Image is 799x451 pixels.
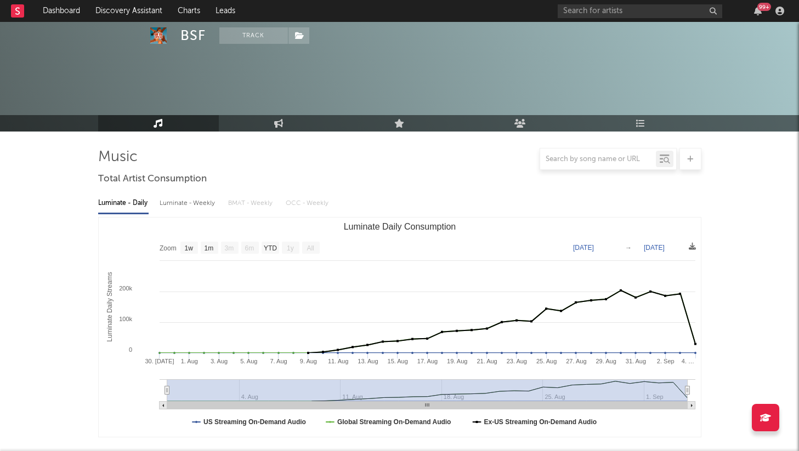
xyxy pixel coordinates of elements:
text: Luminate Daily Streams [105,272,113,341]
text: 11. Aug [328,358,348,364]
text: 7. Aug [270,358,287,364]
text: [DATE] [573,244,594,252]
text: 23. Aug [506,358,526,364]
div: Luminate - Daily [98,194,149,213]
text: [DATE] [644,244,665,252]
button: 99+ [754,7,762,15]
text: 5. Aug [240,358,257,364]
text: 1m [204,244,213,252]
text: 13. Aug [358,358,378,364]
text: 3m [224,244,234,252]
text: 17. Aug [417,358,437,364]
text: 1y [287,244,294,252]
text: → [625,244,632,252]
text: Global Streaming On-Demand Audio [337,418,451,426]
button: Track [219,27,288,44]
text: 6m [245,244,254,252]
text: YTD [263,244,276,252]
text: Ex-US Streaming On-Demand Audio [484,418,597,426]
div: BSF [180,27,206,44]
text: 21. Aug [477,358,497,364]
input: Search by song name or URL [540,155,656,164]
text: 31. Aug [625,358,645,364]
text: 27. Aug [566,358,586,364]
text: 19. Aug [447,358,467,364]
text: 3. Aug [210,358,227,364]
text: 29. Aug [596,358,616,364]
text: 4. … [681,358,694,364]
div: 99 + [757,3,771,11]
text: All [307,244,314,252]
text: 2. Sep [656,358,674,364]
text: 100k [119,316,132,322]
input: Search for artists [558,4,722,18]
text: 15. Aug [387,358,407,364]
text: 9. Aug [299,358,316,364]
text: 0 [128,346,132,353]
text: 30. [DATE] [145,358,174,364]
text: Luminate Daily Consumption [343,222,456,231]
text: US Streaming On-Demand Audio [203,418,306,426]
svg: Luminate Daily Consumption [99,218,701,437]
text: 1. Aug [180,358,197,364]
text: 25. Aug [536,358,556,364]
text: 200k [119,285,132,292]
span: Total Artist Consumption [98,173,207,186]
text: Zoom [160,244,177,252]
div: Luminate - Weekly [160,194,217,213]
text: 1w [184,244,193,252]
